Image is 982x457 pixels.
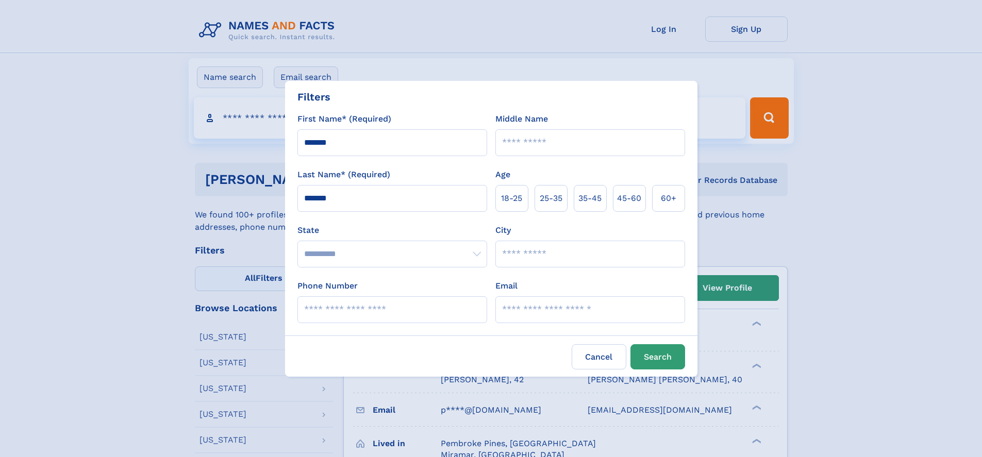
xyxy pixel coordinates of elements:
[297,113,391,125] label: First Name* (Required)
[578,192,602,205] span: 35‑45
[297,280,358,292] label: Phone Number
[495,168,510,181] label: Age
[297,89,330,105] div: Filters
[495,280,518,292] label: Email
[495,113,548,125] label: Middle Name
[540,192,562,205] span: 25‑35
[617,192,641,205] span: 45‑60
[297,168,390,181] label: Last Name* (Required)
[572,344,626,369] label: Cancel
[495,224,511,236] label: City
[501,192,522,205] span: 18‑25
[297,224,487,236] label: State
[661,192,676,205] span: 60+
[630,344,685,369] button: Search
